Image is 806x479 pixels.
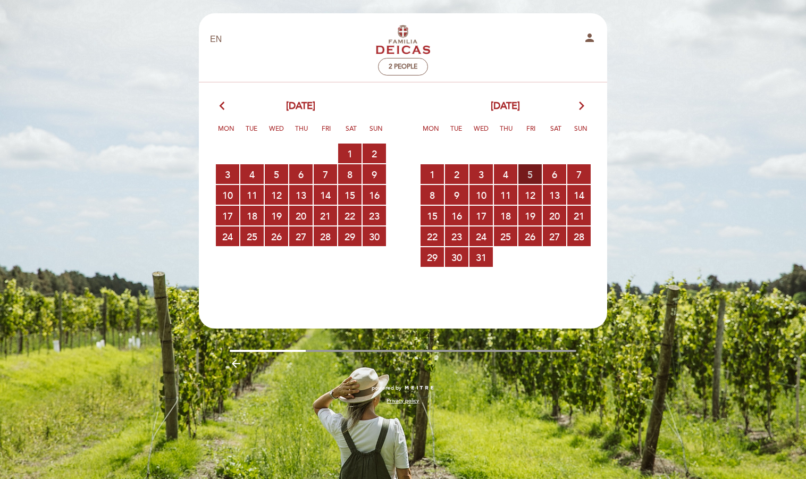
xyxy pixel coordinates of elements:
[446,123,467,143] span: Tue
[421,185,444,205] span: 8
[291,123,312,143] span: Thu
[265,185,288,205] span: 12
[289,206,313,225] span: 20
[445,206,468,225] span: 16
[216,226,239,246] span: 24
[372,384,434,392] a: powered by
[491,99,520,113] span: [DATE]
[518,206,542,225] span: 19
[496,123,517,143] span: Thu
[445,226,468,246] span: 23
[216,185,239,205] span: 10
[240,164,264,184] span: 4
[567,226,591,246] span: 28
[216,123,237,143] span: Mon
[518,185,542,205] span: 12
[341,123,362,143] span: Sat
[543,185,566,205] span: 13
[583,31,596,44] i: person
[520,123,542,143] span: Fri
[545,123,567,143] span: Sat
[469,226,493,246] span: 24
[494,185,517,205] span: 11
[494,164,517,184] span: 4
[216,164,239,184] span: 3
[363,226,386,246] span: 30
[363,206,386,225] span: 23
[338,164,362,184] span: 8
[314,226,337,246] span: 28
[265,164,288,184] span: 5
[265,226,288,246] span: 26
[421,247,444,267] span: 29
[338,206,362,225] span: 22
[471,123,492,143] span: Wed
[421,226,444,246] span: 22
[316,123,337,143] span: Fri
[289,164,313,184] span: 6
[220,99,229,113] i: arrow_back_ios
[266,123,287,143] span: Wed
[583,31,596,48] button: person
[314,164,337,184] span: 7
[289,226,313,246] span: 27
[338,185,362,205] span: 15
[518,164,542,184] span: 5
[363,185,386,205] span: 16
[363,164,386,184] span: 9
[241,123,262,143] span: Tue
[338,144,362,163] span: 1
[240,206,264,225] span: 18
[445,247,468,267] span: 30
[577,99,586,113] i: arrow_forward_ios
[216,206,239,225] span: 17
[314,185,337,205] span: 14
[286,99,315,113] span: [DATE]
[366,123,387,143] span: Sun
[518,226,542,246] span: 26
[469,164,493,184] span: 3
[421,164,444,184] span: 1
[387,397,419,405] a: Privacy policy
[389,63,417,71] span: 2 people
[567,164,591,184] span: 7
[494,206,517,225] span: 18
[567,185,591,205] span: 14
[240,226,264,246] span: 25
[363,144,386,163] span: 2
[543,164,566,184] span: 6
[421,206,444,225] span: 15
[543,226,566,246] span: 27
[314,206,337,225] span: 21
[372,384,401,392] span: powered by
[567,206,591,225] span: 21
[469,247,493,267] span: 31
[421,123,442,143] span: Mon
[494,226,517,246] span: 25
[445,164,468,184] span: 2
[265,206,288,225] span: 19
[445,185,468,205] span: 9
[338,226,362,246] span: 29
[337,25,469,54] a: Bodega Familia Deicas
[543,206,566,225] span: 20
[570,123,592,143] span: Sun
[404,385,434,391] img: MEITRE
[230,357,242,370] i: arrow_backward
[469,185,493,205] span: 10
[240,185,264,205] span: 11
[289,185,313,205] span: 13
[469,206,493,225] span: 17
